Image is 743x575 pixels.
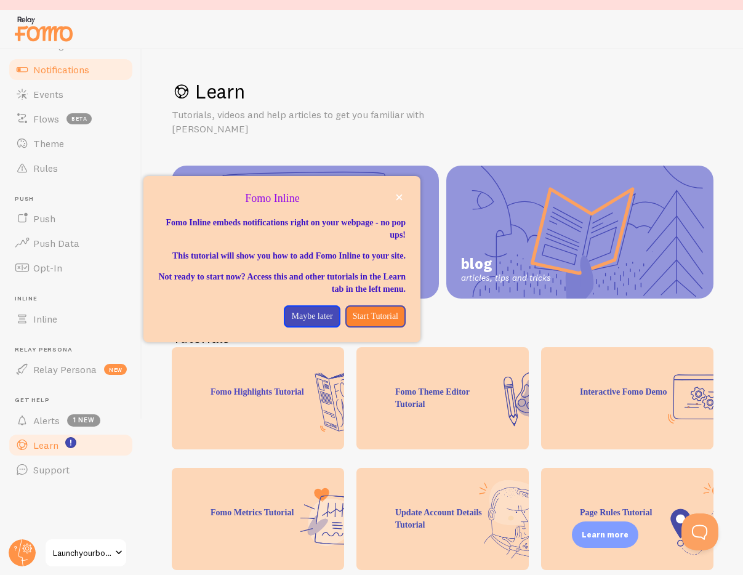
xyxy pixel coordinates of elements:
div: Fomo Inline [143,176,420,342]
span: Alerts [33,414,60,427]
button: Start Tutorial [345,305,406,328]
span: Learn [33,439,58,451]
a: Push Data [7,231,134,255]
div: Learn more [572,521,638,548]
span: 1 new [67,414,100,427]
p: Start Tutorial [353,310,398,323]
a: Flows beta [7,107,134,131]
a: Rules [7,156,134,180]
p: Learn more [582,529,629,541]
a: help guide setup and introduction to features [172,166,439,299]
p: Fomo Inline [158,191,406,207]
p: Maybe later [291,310,332,323]
span: Support [33,464,70,476]
span: articles, tips and tricks [461,273,551,284]
a: Theme [7,131,134,156]
button: close, [393,191,406,204]
span: Relay Persona [15,346,134,354]
span: Push [15,195,134,203]
a: Alerts 1 new [7,408,134,433]
span: Inline [15,295,134,303]
span: Inline [33,313,57,325]
a: blog articles, tips and tricks [446,166,713,299]
span: Flows [33,113,59,125]
span: Opt-In [33,262,62,274]
span: Get Help [15,396,134,404]
span: blog [461,254,551,273]
iframe: Help Scout Beacon - Open [681,513,718,550]
h1: Learn [172,79,713,104]
a: Inline [7,307,134,331]
span: Rules [33,162,58,174]
p: Not ready to start now? Access this and other tutorials in the Learn tab in the left menu. [158,271,406,296]
p: Tutorials, videos and help articles to get you familiar with [PERSON_NAME] [172,108,467,136]
div: Interactive Fomo Demo [541,347,713,449]
a: Relay Persona new [7,357,134,382]
button: Maybe later [284,305,340,328]
span: Theme [33,137,64,150]
p: Fomo Inline embeds notifications right on your webpage - no pop ups! [158,217,406,241]
div: Fomo Metrics Tutorial [172,468,344,570]
a: Learn [7,433,134,457]
span: Push [33,212,55,225]
div: Page Rules Tutorial [541,468,713,570]
span: Push Data [33,237,79,249]
span: beta [66,113,92,124]
a: Notifications [7,57,134,82]
div: Fomo Highlights Tutorial [172,347,344,449]
span: Events [33,88,63,100]
span: new [104,364,127,375]
a: Support [7,457,134,482]
svg: <p>Watch New Feature Tutorials!</p> [65,437,76,448]
a: Events [7,82,134,107]
h2: Tutorials [172,328,713,347]
div: Fomo Theme Editor Tutorial [356,347,529,449]
a: Push [7,206,134,231]
img: fomo-relay-logo-orange.svg [13,13,74,44]
p: This tutorial will show you how to add Fomo Inline to your site. [158,250,406,262]
span: Relay Persona [33,363,97,376]
div: Update Account Details Tutorial [356,468,529,570]
a: Opt-In [7,255,134,280]
span: Notifications [33,63,89,76]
